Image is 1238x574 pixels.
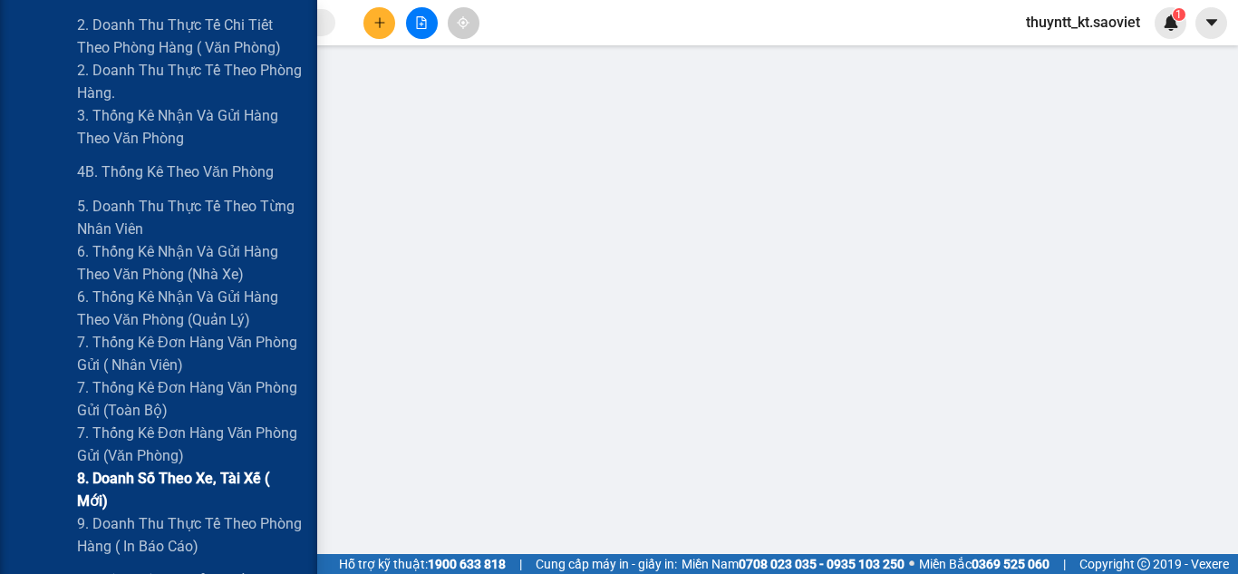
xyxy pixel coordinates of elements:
[363,7,395,39] button: plus
[77,286,304,331] span: 6. Thống kê nhận và gửi hàng theo văn phòng (quản lý)
[519,554,522,574] span: |
[77,331,304,376] span: 7. Thống kê đơn hàng văn phòng gửi ( Nhân viên)
[1195,7,1227,39] button: caret-down
[77,512,304,558] span: 9. Doanh thu thực tế theo phòng hàng ( in báo cáo)
[415,16,428,29] span: file-add
[909,560,914,568] span: ⚪️
[457,16,469,29] span: aim
[1175,8,1182,21] span: 1
[77,104,304,150] span: 3. Thống kê nhận và gửi hàng theo văn phòng
[77,161,274,183] span: 4B. Thống kê theo văn phòng
[428,557,506,571] strong: 1900 633 818
[1137,558,1150,570] span: copyright
[77,376,304,422] span: 7. Thống kê đơn hàng văn phòng gửi (toàn bộ)
[77,14,304,59] span: 2. Doanh thu thực tế chi tiết theo phòng hàng ( văn phòng)
[77,422,304,467] span: 7. Thống kê đơn hàng văn phòng gửi (văn phòng)
[919,554,1049,574] span: Miền Bắc
[972,557,1049,571] strong: 0369 525 060
[448,7,479,39] button: aim
[406,7,438,39] button: file-add
[682,554,904,574] span: Miền Nam
[1011,11,1155,34] span: thuyntt_kt.saoviet
[1163,15,1179,31] img: icon-new-feature
[77,195,304,240] span: 5. Doanh thu thực tế theo từng nhân viên
[1204,15,1220,31] span: caret-down
[1063,554,1066,574] span: |
[77,240,304,286] span: 6. Thống kê nhận và gửi hàng theo văn phòng (nhà xe)
[373,16,386,29] span: plus
[339,554,506,574] span: Hỗ trợ kỹ thuật:
[1173,8,1185,21] sup: 1
[739,557,904,571] strong: 0708 023 035 - 0935 103 250
[77,467,304,512] span: 8. Doanh số theo xe, tài xế ( mới)
[77,59,304,104] span: 2. Doanh thu thực tế theo phòng hàng.
[536,554,677,574] span: Cung cấp máy in - giấy in:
